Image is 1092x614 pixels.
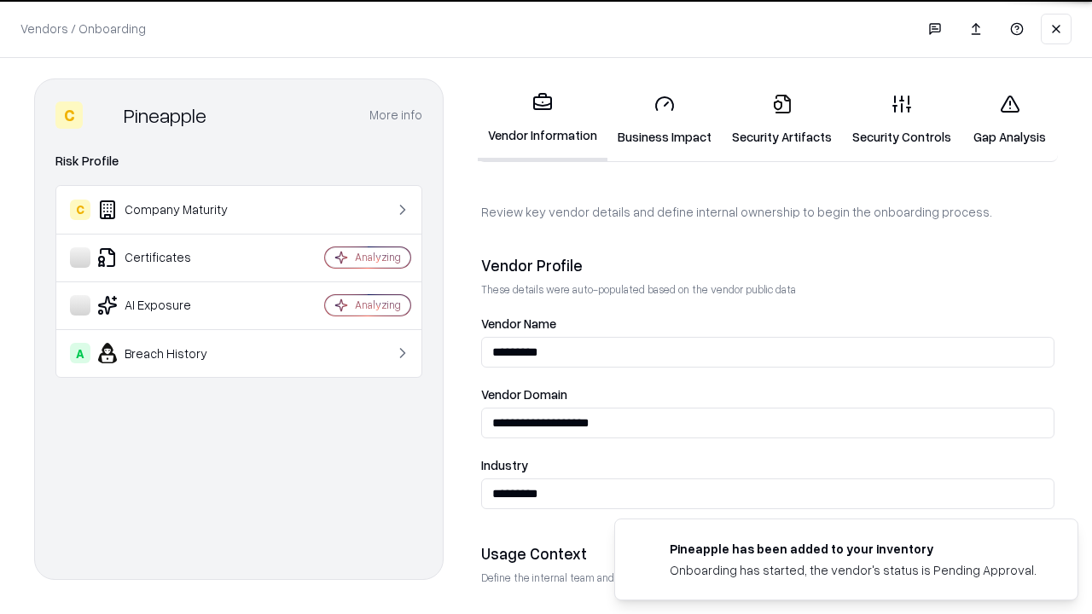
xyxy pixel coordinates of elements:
div: Risk Profile [55,151,422,171]
a: Security Controls [842,80,961,159]
div: Pineapple has been added to your inventory [670,540,1037,558]
button: More info [369,100,422,130]
label: Vendor Domain [481,388,1054,401]
div: Company Maturity [70,200,274,220]
div: C [70,200,90,220]
div: Vendor Profile [481,255,1054,275]
div: Usage Context [481,543,1054,564]
a: Gap Analysis [961,80,1058,159]
div: Pineapple [124,101,206,129]
a: Security Artifacts [722,80,842,159]
p: Review key vendor details and define internal ownership to begin the onboarding process. [481,203,1054,221]
div: Analyzing [355,298,401,312]
div: Certificates [70,247,274,268]
p: Vendors / Onboarding [20,20,146,38]
div: Analyzing [355,250,401,264]
div: C [55,101,83,129]
div: A [70,343,90,363]
div: Breach History [70,343,274,363]
label: Industry [481,459,1054,472]
div: AI Exposure [70,295,274,316]
label: Vendor Name [481,317,1054,330]
img: Pineapple [90,101,117,129]
a: Vendor Information [478,78,607,161]
a: Business Impact [607,80,722,159]
p: Define the internal team and reason for using this vendor. This helps assess business relevance a... [481,571,1054,585]
img: pineappleenergy.com [636,540,656,560]
div: Onboarding has started, the vendor's status is Pending Approval. [670,561,1037,579]
p: These details were auto-populated based on the vendor public data [481,282,1054,297]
